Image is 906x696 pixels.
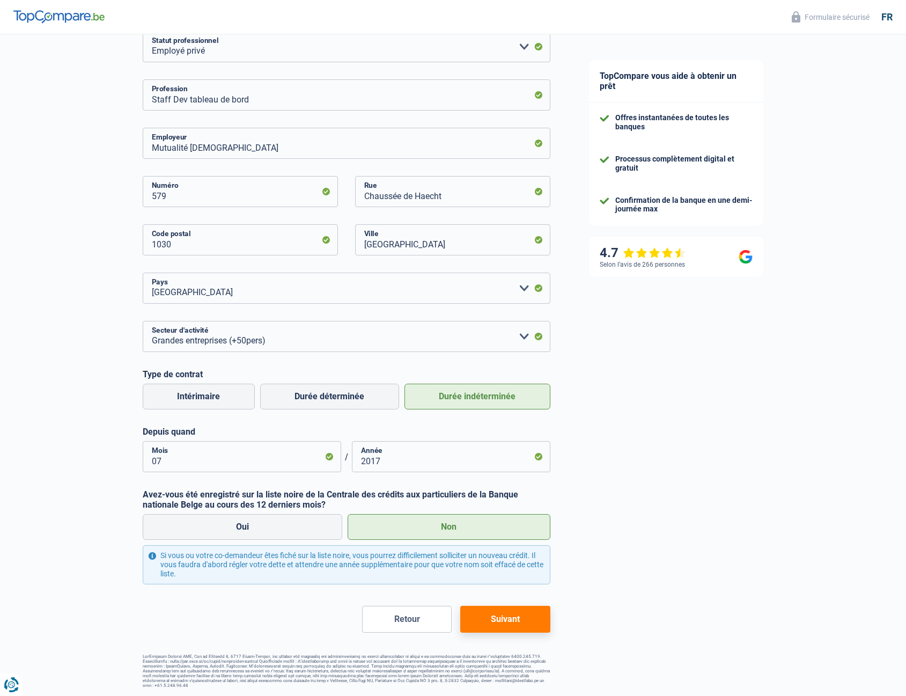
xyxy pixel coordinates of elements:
[785,8,876,26] button: Formulaire sécurisé
[600,245,686,261] div: 4.7
[348,514,550,540] label: Non
[260,384,399,409] label: Durée déterminée
[143,384,255,409] label: Intérimaire
[362,606,452,633] button: Retour
[404,384,550,409] label: Durée indéterminée
[460,606,550,633] button: Suivant
[341,452,352,462] span: /
[615,113,753,131] div: Offres instantanées de toutes les banques
[143,545,550,584] div: Si vous ou votre co-demandeur êtes fiché sur la liste noire, vous pourrez difficilement sollicite...
[615,155,753,173] div: Processus complètement digital et gratuit
[143,369,550,379] label: Type de contrat
[589,60,763,102] div: TopCompare vous aide à obtenir un prêt
[143,427,550,437] label: Depuis quand
[13,10,105,23] img: TopCompare Logo
[615,196,753,214] div: Confirmation de la banque en une demi-journée max
[143,654,550,688] footer: LorEmipsum Dolorsi AME, Con ad Elitsedd 8, 6717 Eiusm-Tempor, inc utlabor etd magnaaliq eni admin...
[600,261,685,268] div: Selon l’avis de 266 personnes
[143,489,550,510] label: Avez-vous été enregistré sur la liste noire de la Centrale des crédits aux particuliers de la Ban...
[143,441,341,472] input: MM
[143,514,343,540] label: Oui
[881,11,893,23] div: fr
[352,441,550,472] input: AAAA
